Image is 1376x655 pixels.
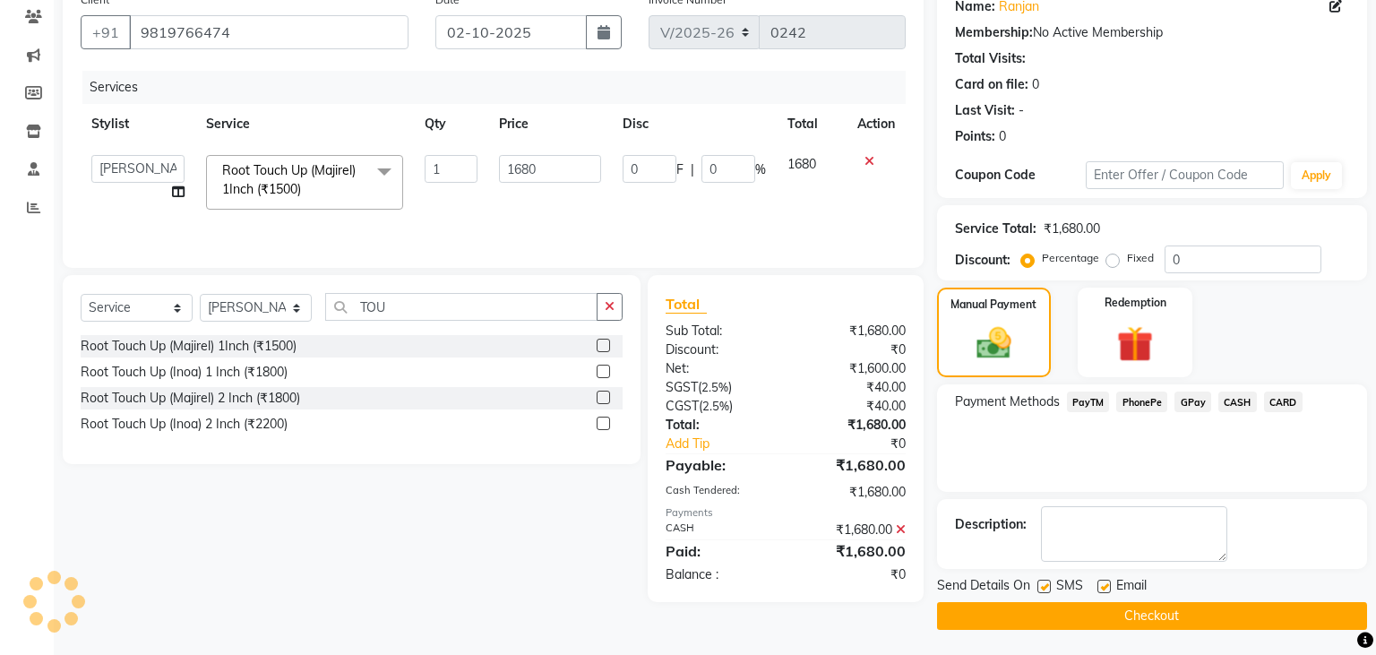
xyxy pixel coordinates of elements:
div: No Active Membership [955,23,1349,42]
div: Card on file: [955,75,1028,94]
img: _gift.svg [1105,322,1165,366]
div: Description: [955,515,1027,534]
div: Root Touch Up (Inoa) 2 Inch (₹2200) [81,415,288,434]
div: Payments [666,505,905,521]
label: Percentage [1042,250,1099,266]
div: ₹0 [786,340,919,359]
label: Manual Payment [950,297,1036,313]
th: Service [195,104,414,144]
th: Disc [612,104,777,144]
th: Price [488,104,612,144]
span: SMS [1056,576,1083,599]
span: CASH [1218,392,1257,412]
div: Balance : [652,565,786,584]
button: +91 [81,15,131,49]
span: 2.5% [701,380,728,394]
div: CASH [652,521,786,539]
div: ₹1,600.00 [786,359,919,378]
div: ₹1,680.00 [1044,220,1100,238]
div: Paid: [652,540,786,562]
div: Membership: [955,23,1033,42]
th: Action [847,104,906,144]
span: CGST [666,398,699,414]
div: Discount: [955,251,1010,270]
button: Checkout [937,602,1367,630]
div: Root Touch Up (Majirel) 2 Inch (₹1800) [81,389,300,408]
div: Total Visits: [955,49,1026,68]
div: ( ) [652,397,786,416]
span: % [755,160,766,179]
span: GPay [1174,392,1211,412]
input: Search or Scan [325,293,598,321]
div: Last Visit: [955,101,1015,120]
div: - [1019,101,1024,120]
div: Root Touch Up (Inoa) 1 Inch (₹1800) [81,363,288,382]
span: Total [666,295,707,314]
span: Send Details On [937,576,1030,599]
div: ₹1,680.00 [786,322,919,340]
div: 0 [1032,75,1039,94]
th: Total [777,104,846,144]
button: Apply [1291,162,1342,189]
span: PhonePe [1116,392,1167,412]
div: ₹1,680.00 [786,416,919,435]
span: 1680 [787,156,816,172]
div: 0 [999,127,1006,146]
input: Search by Name/Mobile/Email/Code [129,15,408,49]
div: Discount: [652,340,786,359]
div: ₹40.00 [786,397,919,416]
div: Net: [652,359,786,378]
div: Service Total: [955,220,1036,238]
div: Root Touch Up (Majirel) 1Inch (₹1500) [81,337,297,356]
span: Payment Methods [955,392,1060,411]
label: Redemption [1105,295,1166,311]
span: Email [1116,576,1147,599]
th: Stylist [81,104,195,144]
div: ₹0 [808,435,919,453]
span: 2.5% [702,399,729,413]
a: x [301,181,309,197]
span: F [676,160,684,179]
span: SGST [666,379,698,395]
div: ₹1,680.00 [786,521,919,539]
div: ( ) [652,378,786,397]
span: CARD [1264,392,1303,412]
div: Services [82,71,919,104]
div: Total: [652,416,786,435]
img: _cash.svg [966,323,1022,363]
input: Enter Offer / Coupon Code [1086,161,1283,189]
span: PayTM [1067,392,1110,412]
a: Add Tip [652,435,807,453]
div: ₹40.00 [786,378,919,397]
div: ₹1,680.00 [786,540,919,562]
div: Sub Total: [652,322,786,340]
th: Qty [414,104,488,144]
div: ₹1,680.00 [786,483,919,502]
div: Cash Tendered: [652,483,786,502]
div: ₹0 [786,565,919,584]
div: Points: [955,127,995,146]
div: ₹1,680.00 [786,454,919,476]
div: Payable: [652,454,786,476]
span: | [691,160,694,179]
span: Root Touch Up (Majirel) 1Inch (₹1500) [222,162,356,197]
div: Coupon Code [955,166,1087,185]
label: Fixed [1127,250,1154,266]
